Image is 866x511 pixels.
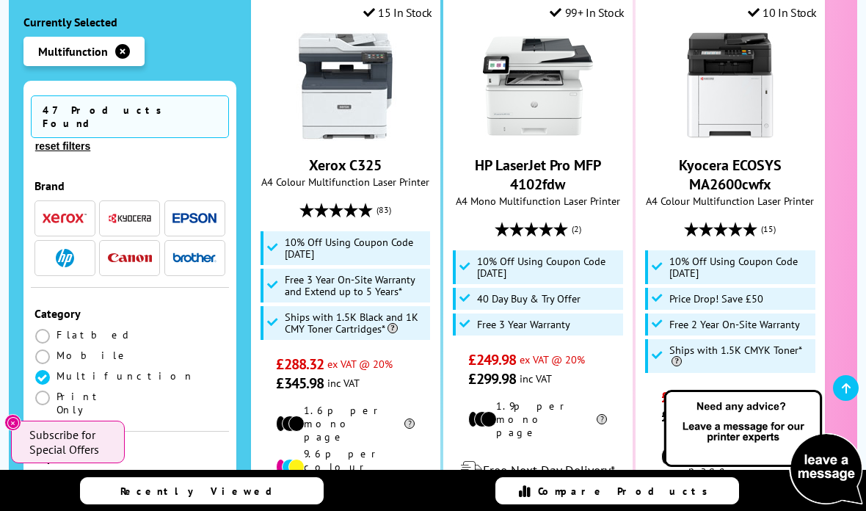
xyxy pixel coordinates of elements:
span: £299.98 [468,369,516,388]
span: Subscribe for Special Offers [29,427,110,457]
span: Price Drop! Save £50 [669,293,763,305]
span: £249.98 [468,350,516,369]
li: 1.9p per mono page [468,399,607,439]
img: Open Live Chat window [661,388,866,508]
span: Free 2 Year On-Site Warranty [669,319,800,330]
a: Xerox C325 [291,129,401,144]
img: Xerox [43,214,87,224]
button: Canon [103,248,156,268]
div: 15 In Stock [363,5,432,20]
a: HP LaserJet Pro MFP 4102fdw [475,156,601,194]
span: inc VAT [327,376,360,390]
img: Epson [172,213,216,224]
span: 47 Products Found [31,95,229,138]
div: Currently Selected [23,15,236,29]
span: A4 Mono Multifunction Laser Printer [451,194,625,208]
button: Xerox [38,209,91,228]
button: Epson [168,209,221,228]
span: Multifunction [38,44,108,59]
li: 1.6p per mono page [276,404,415,443]
span: Flatbed [57,328,134,341]
img: Kyocera [108,213,152,224]
span: Recently Viewed [120,485,287,498]
span: ex VAT @ 20% [327,357,393,371]
span: 10% Off Using Coupon Code [DATE] [477,255,619,279]
button: Kyocera [103,209,156,228]
span: Free 3 Year Warranty [477,319,570,330]
a: Kyocera ECOSYS MA2600cwfx [675,129,785,144]
span: Compare Products [538,485,716,498]
a: Kyocera ECOSYS MA2600cwfx [679,156,782,194]
button: Brother [168,248,221,268]
button: Close [4,414,21,431]
img: Xerox C325 [291,31,401,141]
a: Xerox C325 [309,156,382,175]
span: 10% Off Using Coupon Code [DATE] [285,236,426,260]
span: 40 Day Buy & Try Offer [477,293,581,305]
img: HP [56,249,74,267]
span: Print Only [57,390,130,416]
span: Multifunction [57,369,194,383]
a: HP LaserJet Pro MFP 4102fdw [483,129,593,144]
button: reset filters [31,139,95,153]
span: £345.98 [276,374,324,393]
span: Mobile [57,349,129,362]
span: (83) [376,196,391,224]
div: Category [34,306,225,321]
img: Kyocera ECOSYS MA2600cwfx [675,31,785,141]
span: £288.32 [276,355,324,374]
a: Recently Viewed [80,477,324,504]
span: Free 3 Year On-Site Warranty and Extend up to 5 Years* [285,274,426,297]
span: inc VAT [520,372,552,385]
span: ex VAT @ 20% [520,352,585,366]
span: (2) [572,215,581,243]
span: Ships with 1.5K CMYK Toner* [669,344,811,368]
div: 10 In Stock [748,5,817,20]
li: 9.6p per colour page [276,447,415,487]
div: Brand [34,178,225,193]
img: Canon [108,253,152,263]
div: modal_delivery [451,450,625,491]
span: A4 Colour Multifunction Laser Printer [644,194,817,208]
div: Paper Size [34,450,225,465]
img: Brother [172,253,216,263]
div: 99+ In Stock [550,5,625,20]
span: 10% Off Using Coupon Code [DATE] [669,255,811,279]
span: (15) [761,215,776,243]
img: HP LaserJet Pro MFP 4102fdw [483,31,593,141]
span: A4 Colour Multifunction Laser Printer [259,175,432,189]
button: HP [38,248,91,268]
span: Ships with 1.5K Black and 1K CMY Toner Cartridges* [285,311,426,335]
a: Compare Products [495,477,739,504]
